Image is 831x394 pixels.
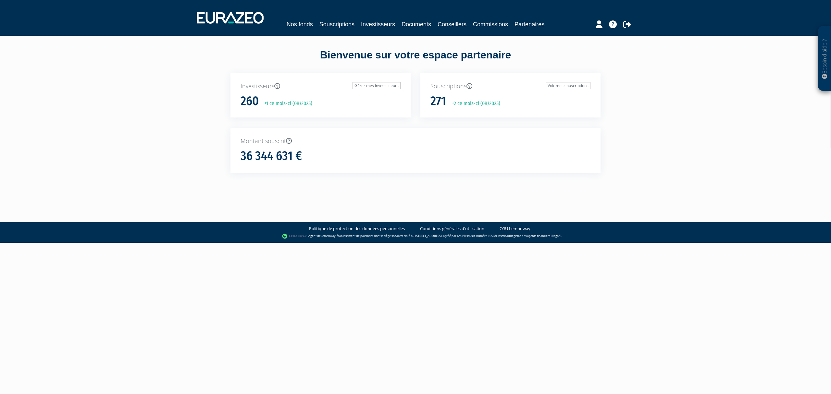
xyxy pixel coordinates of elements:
[515,20,544,29] a: Partenaires
[282,233,307,240] img: logo-lemonway.png
[321,234,336,238] a: Lemonway
[430,94,446,108] h1: 271
[6,233,825,240] div: - Agent de (établissement de paiement dont le siège social est situé au [STREET_ADDRESS], agréé p...
[241,137,590,145] p: Montant souscrit
[309,226,405,232] a: Politique de protection des données personnelles
[447,100,500,107] p: +2 ce mois-ci (08/2025)
[260,100,312,107] p: +1 ce mois-ci (08/2025)
[353,82,401,89] a: Gérer mes investisseurs
[361,20,395,29] a: Investisseurs
[402,20,431,29] a: Documents
[510,234,561,238] a: Registre des agents financiers (Regafi)
[420,226,484,232] a: Conditions générales d'utilisation
[438,20,466,29] a: Conseillers
[821,30,828,88] p: Besoin d'aide ?
[546,82,590,89] a: Voir mes souscriptions
[287,20,313,29] a: Nos fonds
[241,149,302,163] h1: 36 344 631 €
[430,82,590,91] p: Souscriptions
[241,82,401,91] p: Investisseurs
[197,12,264,24] img: 1732889491-logotype_eurazeo_blanc_rvb.png
[500,226,530,232] a: CGU Lemonway
[226,48,605,73] div: Bienvenue sur votre espace partenaire
[473,20,508,29] a: Commissions
[319,20,354,29] a: Souscriptions
[241,94,259,108] h1: 260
